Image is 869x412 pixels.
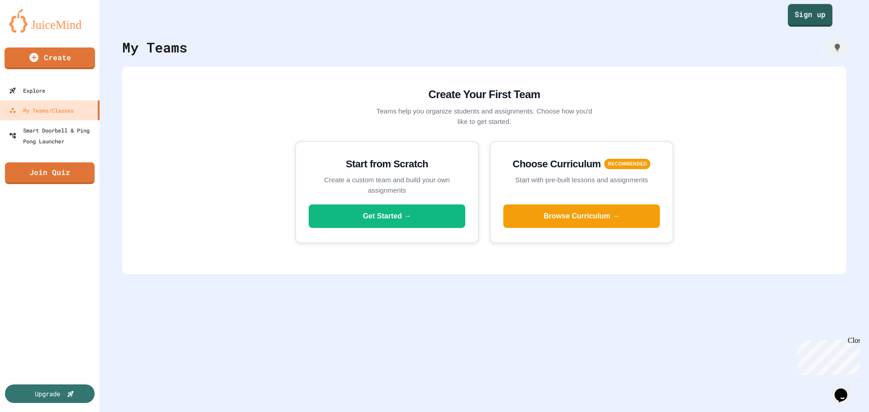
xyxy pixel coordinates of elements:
h3: Choose Curriculum [513,156,601,171]
button: Browse Curriculum → [503,204,660,228]
p: Teams help you organize students and assignments. Choose how you'd like to get started. [376,106,593,127]
h2: Create Your First Team [376,86,593,103]
div: Explore [9,85,45,96]
a: Create [5,47,95,69]
div: Smart Doorbell & Ping Pong Launcher [9,125,96,147]
img: logo-orange.svg [9,9,91,33]
h3: Start from Scratch [309,156,465,171]
p: Create a custom team and build your own assignments [309,175,465,195]
iframe: chat widget [831,376,860,403]
div: How it works [828,38,846,57]
div: Chat with us now!Close [4,4,62,57]
button: Get Started → [309,204,465,228]
a: Sign up [788,4,833,27]
p: Start with pre-built lessons and assignments [503,175,660,185]
a: Join Quiz [5,162,95,184]
div: My Teams/Classes [9,105,74,116]
div: Upgrade [35,389,60,398]
span: RECOMMENDED [604,159,650,169]
div: My Teams [122,37,187,57]
iframe: chat widget [794,336,860,375]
